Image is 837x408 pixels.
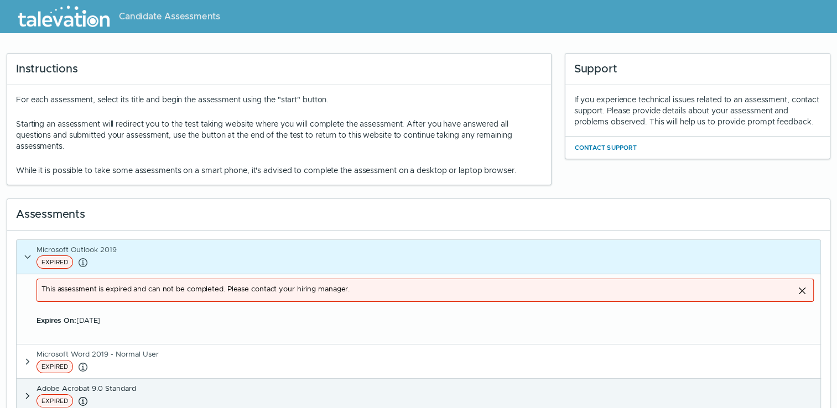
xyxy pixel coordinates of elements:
div: Microsoft Outlook 2019EXPIRED [16,274,821,344]
span: Microsoft Word 2019 - Normal User [37,349,159,359]
div: Support [565,54,830,85]
div: Assessments [7,199,830,231]
span: Microsoft Outlook 2019 [37,245,117,254]
b: Expires On: [37,316,76,325]
button: Close alert [796,284,809,297]
div: If you experience technical issues related to an assessment, contact support. Please provide deta... [574,94,821,127]
p: Starting an assessment will redirect you to the test taking website where you will complete the a... [16,118,542,151]
span: EXPIRED [37,360,73,373]
span: Adobe Acrobat 9.0 Standard [37,384,136,393]
span: Candidate Assessments [119,10,220,23]
span: Help [56,9,73,18]
div: For each assessment, select its title and begin the assessment using the "start" button. [16,94,542,176]
span: EXPIRED [37,255,73,269]
button: Microsoft Word 2019 - Normal UserEXPIRED [17,344,820,378]
img: Talevation_Logo_Transparent_white.png [13,3,115,30]
button: Microsoft Outlook 2019EXPIRED [17,240,820,274]
p: While it is possible to take some assessments on a smart phone, it's advised to complete the asse... [16,165,542,176]
div: This assessment is expired and can not be completed. Please contact your hiring manager. [41,279,789,301]
span: EXPIRED [37,394,73,407]
span: [DATE] [37,316,100,325]
div: Instructions [7,54,551,85]
button: Contact Support [574,141,637,154]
